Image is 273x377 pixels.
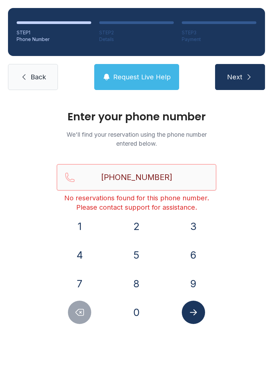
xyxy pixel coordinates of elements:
button: 2 [125,215,148,238]
div: No reservations found for this phone number. Please contact support for assistance. [57,193,216,212]
div: STEP 2 [99,29,174,36]
input: Reservation phone number [57,164,216,191]
div: Phone Number [17,36,91,43]
div: STEP 1 [17,29,91,36]
button: 5 [125,243,148,267]
button: 1 [68,215,91,238]
button: 9 [182,272,205,295]
p: We'll find your reservation using the phone number entered below. [57,130,216,148]
button: Delete number [68,301,91,324]
div: STEP 3 [182,29,256,36]
span: Next [227,72,242,82]
span: Back [31,72,46,82]
button: 4 [68,243,91,267]
button: 0 [125,301,148,324]
button: 6 [182,243,205,267]
button: Submit lookup form [182,301,205,324]
button: 7 [68,272,91,295]
button: 8 [125,272,148,295]
span: Request Live Help [113,72,171,82]
div: Details [99,36,174,43]
div: Payment [182,36,256,43]
button: 3 [182,215,205,238]
h1: Enter your phone number [57,111,216,122]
